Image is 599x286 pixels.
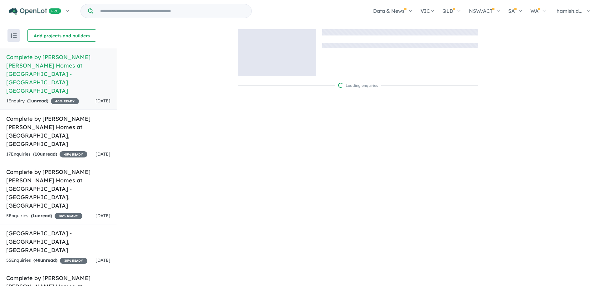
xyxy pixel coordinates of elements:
strong: ( unread) [33,257,57,263]
span: [DATE] [95,98,110,104]
img: Openlot PRO Logo White [9,7,61,15]
span: 1 [32,213,35,218]
span: [DATE] [95,213,110,218]
div: 1 Enquir y [6,97,79,105]
span: 45 % READY [60,151,87,157]
div: 17 Enquir ies [6,151,87,158]
h5: Complete by [PERSON_NAME] [PERSON_NAME] Homes at [GEOGRAPHIC_DATA] - [GEOGRAPHIC_DATA] , [GEOGRAP... [6,168,110,210]
h5: Complete by [PERSON_NAME] [PERSON_NAME] Homes at [GEOGRAPHIC_DATA] , [GEOGRAPHIC_DATA] [6,115,110,148]
span: 40 % READY [51,98,79,104]
img: sort.svg [11,33,17,38]
div: Loading enquiries [338,82,378,89]
strong: ( unread) [27,98,48,104]
input: Try estate name, suburb, builder or developer [95,4,250,18]
span: hamish.d... [557,8,582,14]
h5: [GEOGRAPHIC_DATA] - [GEOGRAPHIC_DATA] , [GEOGRAPHIC_DATA] [6,229,110,254]
span: 35 % READY [60,258,87,264]
strong: ( unread) [31,213,52,218]
span: 48 [35,257,40,263]
div: 5 Enquir ies [6,212,82,220]
span: 10 [35,151,40,157]
span: 45 % READY [55,213,82,219]
span: [DATE] [95,257,110,263]
span: 1 [29,98,31,104]
h5: Complete by [PERSON_NAME] [PERSON_NAME] Homes at [GEOGRAPHIC_DATA] - [GEOGRAPHIC_DATA] , [GEOGRAP... [6,53,110,95]
button: Add projects and builders [27,29,96,42]
strong: ( unread) [33,151,57,157]
span: [DATE] [95,151,110,157]
div: 55 Enquir ies [6,257,87,264]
